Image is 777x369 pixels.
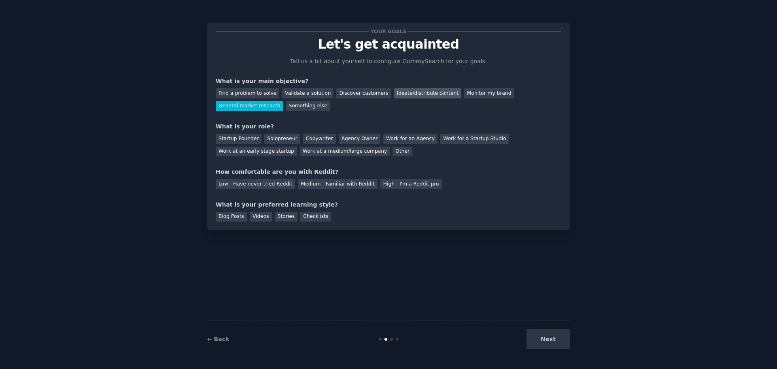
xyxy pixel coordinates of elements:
[300,147,390,157] div: Work at a medium/large company
[336,88,391,98] div: Discover customers
[303,134,336,144] div: Copywriter
[216,179,295,189] div: Low - Have never tried Reddit
[380,179,442,189] div: High - I'm a Reddit pro
[207,336,229,342] a: ← Back
[250,212,272,222] div: Videos
[369,27,408,36] span: Your goals
[216,200,561,209] div: What is your preferred learning style?
[287,57,490,66] p: Tell us a bit about yourself to configure GummySearch for your goals.
[383,134,437,144] div: Work for an Agency
[216,168,561,176] div: How comfortable are you with Reddit?
[216,77,561,85] div: What is your main objective?
[282,88,333,98] div: Validate a solution
[440,134,509,144] div: Work for a Startup Studio
[216,88,279,98] div: Find a problem to solve
[216,37,561,51] p: Let's get acquainted
[464,88,514,98] div: Monitor my brand
[216,134,261,144] div: Startup Founder
[298,179,377,189] div: Medium - Familiar with Reddit
[264,134,300,144] div: Solopreneur
[339,134,380,144] div: Agency Owner
[286,101,330,111] div: Something else
[300,212,331,222] div: Checklists
[216,122,561,131] div: What is your role?
[216,101,283,111] div: General market research
[393,147,412,157] div: Other
[216,147,297,157] div: Work at an early stage startup
[275,212,297,222] div: Stories
[394,88,461,98] div: Ideate/distribute content
[216,212,247,222] div: Blog Posts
